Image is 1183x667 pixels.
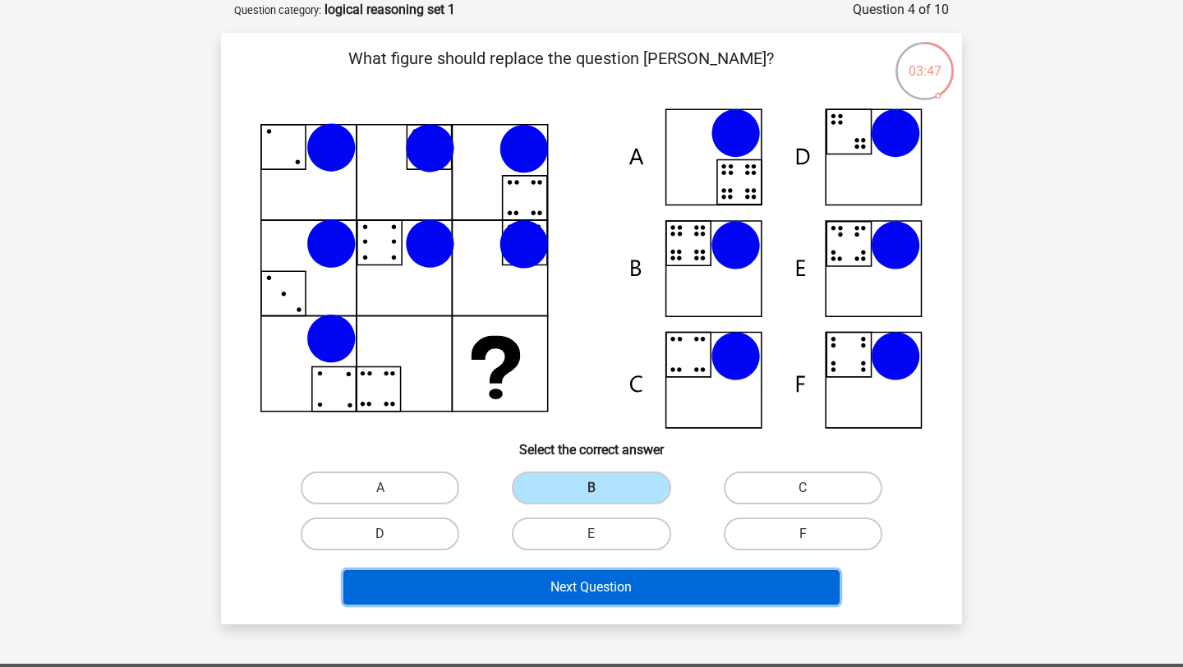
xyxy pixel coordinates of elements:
[512,471,670,504] label: B
[512,517,670,550] label: E
[325,2,455,17] strong: logical reasoning set 1
[234,4,321,16] small: Question category:
[724,471,882,504] label: C
[301,517,459,550] label: D
[894,40,955,81] div: 03:47
[343,570,840,605] button: Next Question
[247,46,874,95] p: What figure should replace the question [PERSON_NAME]?
[301,471,459,504] label: A
[247,429,936,458] h6: Select the correct answer
[724,517,882,550] label: F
